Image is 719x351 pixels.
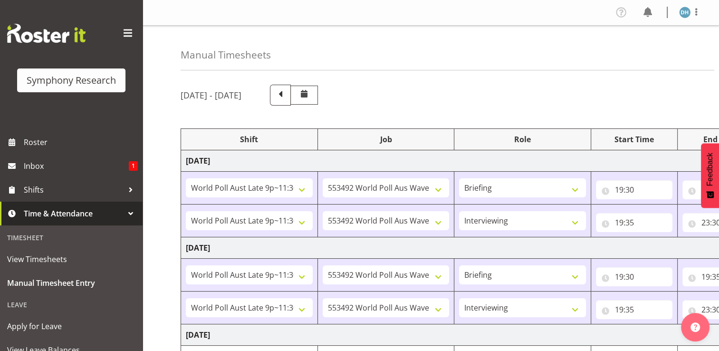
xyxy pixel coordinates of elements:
[2,314,140,338] a: Apply for Leave
[2,228,140,247] div: Timesheet
[7,276,135,290] span: Manual Timesheet Entry
[679,7,690,18] img: deborah-hull-brown2052.jpg
[7,319,135,333] span: Apply for Leave
[459,134,586,145] div: Role
[24,206,124,221] span: Time & Attendance
[7,24,86,43] img: Rosterit website logo
[129,161,138,171] span: 1
[701,143,719,208] button: Feedback - Show survey
[24,135,138,149] span: Roster
[596,213,672,232] input: Click to select...
[2,295,140,314] div: Leave
[27,73,116,88] div: Symphony Research
[7,252,135,266] span: View Timesheets
[706,153,714,186] span: Feedback
[596,180,672,199] input: Click to select...
[690,322,700,332] img: help-xxl-2.png
[186,134,313,145] div: Shift
[596,300,672,319] input: Click to select...
[323,134,450,145] div: Job
[596,134,672,145] div: Start Time
[596,267,672,286] input: Click to select...
[181,49,271,60] h4: Manual Timesheets
[181,90,241,100] h5: [DATE] - [DATE]
[2,271,140,295] a: Manual Timesheet Entry
[24,159,129,173] span: Inbox
[24,183,124,197] span: Shifts
[2,247,140,271] a: View Timesheets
